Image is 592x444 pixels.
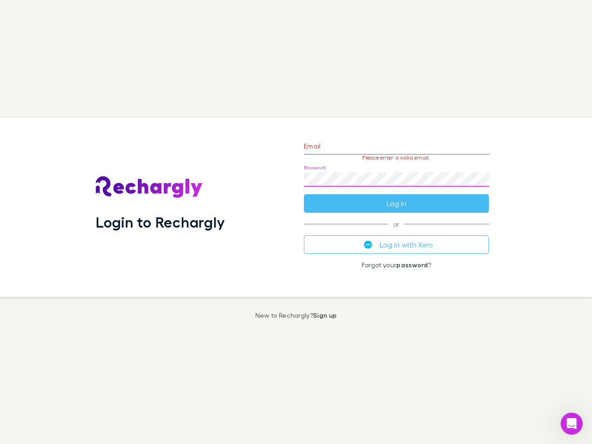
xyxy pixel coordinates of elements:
[96,213,225,231] h1: Login to Rechargly
[96,176,203,198] img: Rechargly's Logo
[304,154,489,161] p: Please enter a valid email.
[561,413,583,435] iframe: Intercom live chat
[304,235,489,254] button: Log in with Xero
[304,261,489,269] p: Forgot your ?
[304,194,489,213] button: Log in
[364,240,372,249] img: Xero's logo
[255,312,337,319] p: New to Rechargly?
[313,311,337,319] a: Sign up
[304,164,326,171] label: Password
[396,261,428,269] a: password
